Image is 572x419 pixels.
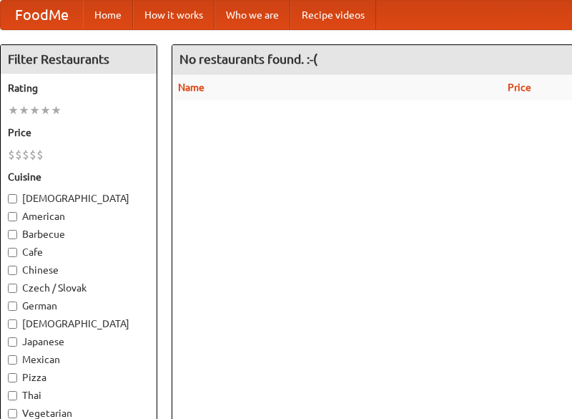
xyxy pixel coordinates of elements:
input: [DEMOGRAPHIC_DATA] [8,194,17,203]
label: Thai [8,388,149,403]
label: Pizza [8,370,149,385]
h4: Filter Restaurants [1,45,157,74]
input: Mexican [8,355,17,365]
li: ★ [51,102,61,118]
label: German [8,299,149,313]
a: Recipe videos [290,1,376,29]
label: American [8,209,149,223]
a: How it works [133,1,214,29]
h5: Price [8,125,149,140]
li: $ [36,147,44,163]
input: Chinese [8,266,17,275]
li: $ [22,147,29,163]
input: Pizza [8,373,17,382]
input: German [8,302,17,311]
input: Barbecue [8,230,17,239]
label: Barbecue [8,227,149,241]
li: ★ [29,102,40,118]
a: FoodMe [1,1,83,29]
label: Cafe [8,245,149,259]
h5: Cuisine [8,170,149,184]
input: American [8,212,17,221]
h5: Rating [8,81,149,95]
label: [DEMOGRAPHIC_DATA] [8,317,149,331]
li: $ [29,147,36,163]
input: Thai [8,391,17,400]
label: Mexican [8,352,149,367]
label: Japanese [8,334,149,349]
label: [DEMOGRAPHIC_DATA] [8,191,149,206]
li: $ [15,147,22,163]
li: ★ [19,102,29,118]
li: $ [8,147,15,163]
label: Czech / Slovak [8,281,149,295]
input: [DEMOGRAPHIC_DATA] [8,319,17,329]
a: Home [83,1,133,29]
a: Name [178,82,204,93]
ng-pluralize: No restaurants found. :-( [179,52,317,66]
label: Chinese [8,263,149,277]
li: ★ [40,102,51,118]
a: Who we are [214,1,290,29]
input: Czech / Slovak [8,284,17,293]
a: Price [508,82,531,93]
li: ★ [8,102,19,118]
input: Japanese [8,337,17,347]
input: Vegetarian [8,409,17,418]
input: Cafe [8,248,17,257]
